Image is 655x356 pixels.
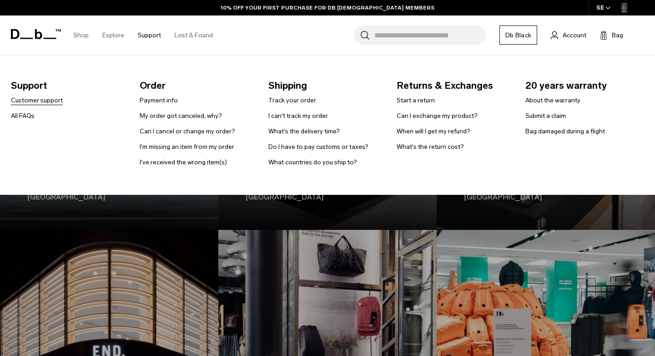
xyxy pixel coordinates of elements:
a: My order got canceled, why? [140,111,222,121]
nav: Main Navigation [66,15,220,55]
a: Do I have to pay customs or taxes? [268,142,368,152]
a: When will I get my refund? [397,127,470,136]
span: Order [140,78,254,93]
span: Support [11,78,125,93]
a: Track your order [268,96,316,105]
span: Shipping [268,78,383,93]
a: Payment info [140,96,178,105]
span: Account [563,31,586,40]
a: Submit a claim [525,111,566,121]
span: Returns & Exchanges [397,78,511,93]
a: Account [551,30,586,41]
a: Start a return [397,96,435,105]
a: I've received the wrong item(s) [140,158,227,167]
a: What countries do you ship to? [268,158,357,167]
a: Db Black [499,25,537,45]
a: Lost & Found [175,19,213,51]
a: What's the return cost? [397,142,464,152]
a: About the warranty [525,96,580,105]
a: I can't track my order [268,111,328,121]
a: Shop [73,19,89,51]
span: Bag [612,31,623,40]
a: What's the delivery time? [268,127,340,136]
a: All FAQs [11,111,35,121]
a: Can I exchange my product? [397,111,478,121]
a: Bag damaged during a flight [525,127,605,136]
a: I'm missing an item from my order [140,142,234,152]
a: Explore [102,19,124,51]
a: Can I cancel or change my order? [140,127,235,136]
a: Customer support [11,96,63,105]
a: 10% OFF YOUR FIRST PURCHASE FOR DB [DEMOGRAPHIC_DATA] MEMBERS [221,4,434,12]
button: Bag [600,30,623,41]
span: 20 years warranty [525,78,640,93]
a: Support [138,19,161,51]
